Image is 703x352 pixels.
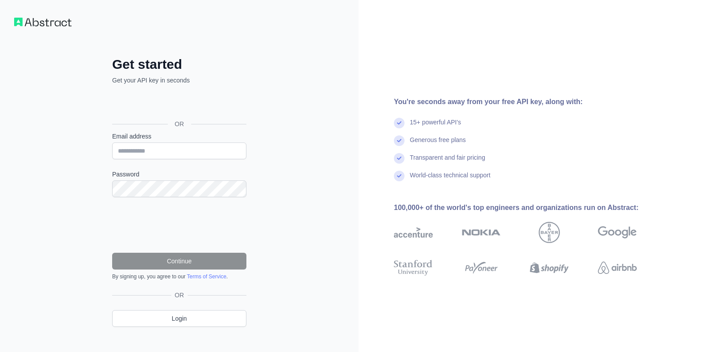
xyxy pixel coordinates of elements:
span: OR [171,291,188,300]
img: bayer [539,222,560,243]
a: Login [112,310,246,327]
span: OR [168,120,191,128]
img: Workflow [14,18,72,26]
div: 100,000+ of the world's top engineers and organizations run on Abstract: [394,202,665,213]
label: Password [112,170,246,179]
div: By signing up, you agree to our . [112,273,246,280]
div: You're seconds away from your free API key, along with: [394,97,665,107]
img: check mark [394,135,404,146]
img: shopify [530,258,569,277]
div: Transparent and fair pricing [410,153,485,171]
img: check mark [394,153,404,164]
div: World-class technical support [410,171,491,188]
iframe: reCAPTCHA [112,208,246,242]
img: accenture [394,222,433,243]
a: Terms of Service [187,273,226,280]
img: stanford university [394,258,433,277]
h2: Get started [112,56,246,72]
iframe: Sign in with Google Button [108,94,249,114]
img: payoneer [462,258,501,277]
div: Generous free plans [410,135,466,153]
img: nokia [462,222,501,243]
img: google [598,222,637,243]
label: Email address [112,132,246,141]
img: check mark [394,118,404,128]
img: airbnb [598,258,637,277]
img: check mark [394,171,404,181]
div: 15+ powerful API's [410,118,461,135]
p: Get your API key in seconds [112,76,246,85]
button: Continue [112,253,246,270]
